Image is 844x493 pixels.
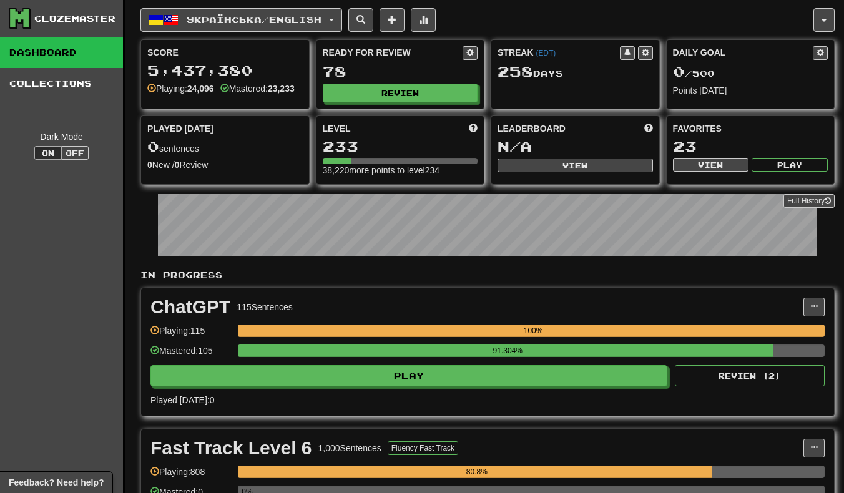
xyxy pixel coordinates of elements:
[323,46,463,59] div: Ready for Review
[150,466,232,486] div: Playing: 808
[237,301,293,313] div: 115 Sentences
[220,82,295,95] div: Mastered:
[673,62,685,80] span: 0
[187,84,214,94] strong: 24,096
[673,139,828,154] div: 23
[388,441,458,455] button: Fluency Fast Track
[498,159,653,172] button: View
[380,8,405,32] button: Add sentence to collection
[498,137,532,155] span: N/A
[147,46,303,59] div: Score
[498,122,566,135] span: Leaderboard
[673,46,813,60] div: Daily Goal
[34,12,115,25] div: Clozemaster
[147,82,214,95] div: Playing:
[150,325,232,345] div: Playing: 115
[673,84,828,97] div: Points [DATE]
[498,62,533,80] span: 258
[783,194,835,208] a: Full History
[147,160,152,170] strong: 0
[644,122,653,135] span: This week in points, UTC
[268,84,295,94] strong: 23,233
[242,344,773,357] div: 91.304%
[61,146,89,160] button: Off
[9,476,104,489] span: Open feedback widget
[673,68,715,79] span: / 500
[675,365,825,386] button: Review (2)
[469,122,478,135] span: Score more points to level up
[323,84,478,102] button: Review
[187,14,321,25] span: Українська / English
[147,139,303,155] div: sentences
[147,159,303,171] div: New / Review
[147,137,159,155] span: 0
[498,46,620,59] div: Streak
[752,158,828,172] button: Play
[411,8,436,32] button: More stats
[150,344,232,365] div: Mastered: 105
[34,146,62,160] button: On
[323,139,478,154] div: 233
[318,442,381,454] div: 1,000 Sentences
[348,8,373,32] button: Search sentences
[9,130,114,143] div: Dark Mode
[150,439,312,457] div: Fast Track Level 6
[140,8,342,32] button: Українська/English
[673,122,828,135] div: Favorites
[673,158,749,172] button: View
[536,49,556,57] a: (EDT)
[175,160,180,170] strong: 0
[150,298,230,316] div: ChatGPT
[147,122,213,135] span: Played [DATE]
[147,62,303,78] div: 5,437,380
[242,325,825,337] div: 100%
[323,122,351,135] span: Level
[150,395,214,405] span: Played [DATE]: 0
[242,466,712,478] div: 80.8%
[323,164,478,177] div: 38,220 more points to level 234
[140,269,835,281] p: In Progress
[323,64,478,79] div: 78
[150,365,667,386] button: Play
[498,64,653,80] div: Day s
